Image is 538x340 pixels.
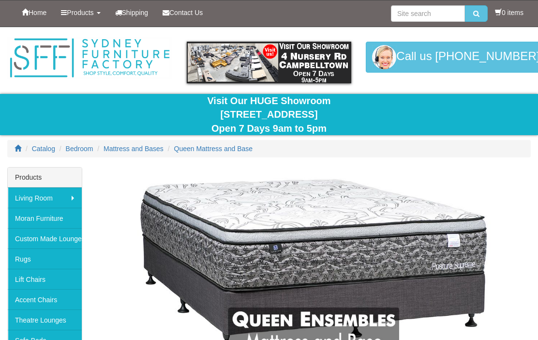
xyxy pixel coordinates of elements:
[29,9,46,16] span: Home
[8,309,82,330] a: Theatre Lounges
[7,37,172,79] img: Sydney Furniture Factory
[169,9,203,16] span: Contact Us
[8,269,82,289] a: Lift Chairs
[54,0,107,25] a: Products
[187,42,352,83] img: showroom.gif
[8,228,82,248] a: Custom Made Lounges
[391,5,465,22] input: Site search
[108,0,156,25] a: Shipping
[67,9,93,16] span: Products
[8,208,82,228] a: Moran Furniture
[8,248,82,269] a: Rugs
[495,8,523,17] li: 0 items
[15,0,54,25] a: Home
[8,289,82,309] a: Accent Chairs
[174,145,253,153] a: Queen Mattress and Base
[7,94,531,136] div: Visit Our HUGE Showroom [STREET_ADDRESS] Open 7 Days 9am to 5pm
[8,168,82,187] div: Products
[32,145,55,153] a: Catalog
[122,9,149,16] span: Shipping
[66,145,93,153] a: Bedroom
[155,0,210,25] a: Contact Us
[8,187,82,208] a: Living Room
[104,145,164,153] a: Mattress and Bases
